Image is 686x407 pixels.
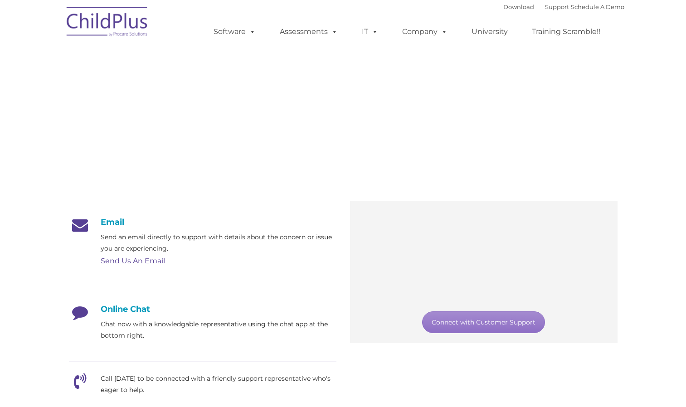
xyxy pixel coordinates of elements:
[101,257,165,265] a: Send Us An Email
[462,23,517,41] a: University
[101,319,336,341] p: Chat now with a knowledgable representative using the chat app at the bottom right.
[571,3,624,10] a: Schedule A Demo
[353,23,387,41] a: IT
[101,232,336,254] p: Send an email directly to support with details about the concern or issue you are experiencing.
[69,304,336,314] h4: Online Chat
[69,217,336,227] h4: Email
[503,3,624,10] font: |
[523,23,609,41] a: Training Scramble!!
[422,311,545,333] a: Connect with Customer Support
[101,373,336,396] p: Call [DATE] to be connected with a friendly support representative who's eager to help.
[271,23,347,41] a: Assessments
[62,0,153,46] img: ChildPlus by Procare Solutions
[204,23,265,41] a: Software
[545,3,569,10] a: Support
[393,23,457,41] a: Company
[503,3,534,10] a: Download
